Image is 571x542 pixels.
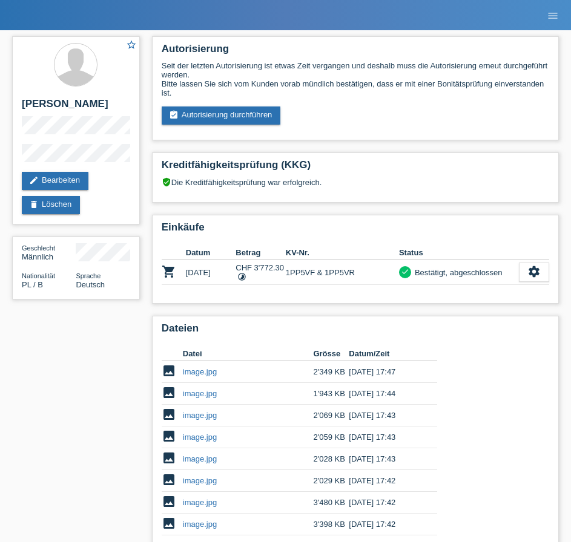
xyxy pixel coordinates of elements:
[237,272,246,281] i: 24 Raten
[541,11,565,19] a: menu
[349,492,420,514] td: [DATE] 17:42
[236,260,286,285] td: CHF 3'772.30
[162,407,176,422] i: image
[162,364,176,378] i: image
[162,43,549,61] h2: Autorisierung
[547,10,559,22] i: menu
[286,260,399,285] td: 1PP5VF & 1PP5VR
[22,280,43,289] span: Polen / B / 05.09.2018
[313,492,349,514] td: 3'480 KB
[22,196,80,214] a: deleteLöschen
[527,265,541,278] i: settings
[183,433,217,442] a: image.jpg
[349,448,420,470] td: [DATE] 17:43
[183,367,217,376] a: image.jpg
[183,520,217,529] a: image.jpg
[313,470,349,492] td: 2'029 KB
[162,159,549,177] h2: Kreditfähigkeitsprüfung (KKG)
[349,514,420,535] td: [DATE] 17:42
[349,361,420,383] td: [DATE] 17:47
[162,322,549,341] h2: Dateien
[162,472,176,487] i: image
[236,246,286,260] th: Betrag
[183,347,314,361] th: Datei
[162,385,176,400] i: image
[162,429,176,443] i: image
[286,246,399,260] th: KV-Nr.
[349,405,420,426] td: [DATE] 17:43
[22,272,55,279] span: Nationalität
[183,476,217,485] a: image.jpg
[401,267,409,276] i: check
[411,266,503,279] div: Bestätigt, abgeschlossen
[162,494,176,509] i: image
[313,347,349,361] th: Grösse
[313,426,349,448] td: 2'059 KB
[22,172,88,190] a: editBearbeiten
[313,405,349,426] td: 2'069 KB
[349,347,420,361] th: Datum/Zeit
[76,280,105,289] span: Deutsch
[186,260,236,285] td: [DATE]
[183,411,217,420] a: image.jpg
[399,246,519,260] th: Status
[29,175,39,185] i: edit
[313,514,349,535] td: 3'398 KB
[313,383,349,405] td: 1'943 KB
[349,383,420,405] td: [DATE] 17:44
[162,61,549,97] div: Seit der letzten Autorisierung ist etwas Zeit vergangen und deshalb muss die Autorisierung erneut...
[169,110,179,120] i: assignment_turned_in
[162,451,176,465] i: image
[162,516,176,531] i: image
[349,426,420,448] td: [DATE] 17:43
[76,272,101,279] span: Sprache
[22,98,130,116] h2: [PERSON_NAME]
[126,39,137,50] i: star_border
[22,244,55,252] span: Geschlecht
[183,498,217,507] a: image.jpg
[186,246,236,260] th: Datum
[162,221,549,240] h2: Einkäufe
[162,177,549,196] div: Die Kreditfähigkeitsprüfung war erfolgreich.
[349,470,420,492] td: [DATE] 17:42
[313,448,349,470] td: 2'028 KB
[183,454,217,463] a: image.jpg
[313,361,349,383] td: 2'349 KB
[29,200,39,209] i: delete
[22,243,76,261] div: Männlich
[162,106,281,125] a: assignment_turned_inAutorisierung durchführen
[162,177,171,187] i: verified_user
[183,389,217,398] a: image.jpg
[126,39,137,52] a: star_border
[162,264,176,279] i: POSP00025956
